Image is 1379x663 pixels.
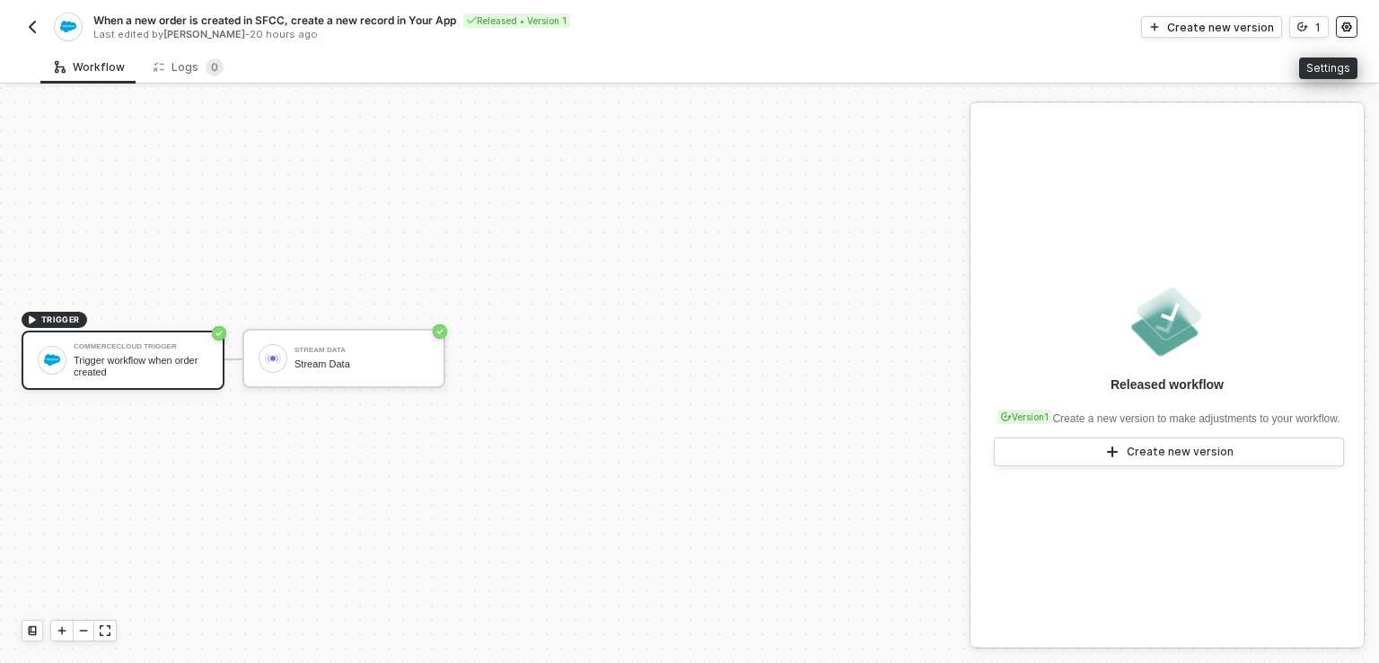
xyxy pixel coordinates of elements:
[1105,445,1120,459] span: icon-play
[55,60,125,75] div: Workflow
[74,343,208,350] div: CommerceCloud Trigger
[994,438,1344,466] button: Create new version
[1141,16,1282,38] button: Create new version
[1297,22,1308,32] span: icon-versioning
[41,313,80,327] span: TRIGGER
[294,358,429,370] div: Stream Data
[27,314,38,325] span: icon-play
[1289,16,1329,38] button: 1
[60,19,75,35] img: integration-icon
[294,347,429,354] div: Stream Data
[1001,411,1012,422] span: icon-versioning
[44,352,60,368] img: icon
[100,625,110,636] span: icon-expand
[1128,282,1207,361] img: released.png
[433,324,447,339] span: icon-success-page
[206,58,224,76] sup: 0
[997,410,1052,424] div: Version 1
[78,625,89,636] span: icon-minus
[1299,57,1357,79] div: Settings
[74,355,208,377] div: Trigger workflow when order created
[93,13,456,28] span: When a new order is created in SFCC, create a new record in Your App
[57,625,67,636] span: icon-play
[994,401,1339,427] div: Create a new version to make adjustments to your workflow.
[25,20,40,34] img: back
[1149,22,1160,32] span: icon-play
[265,350,281,367] img: icon
[1167,20,1274,35] div: Create new version
[22,16,43,38] button: back
[463,13,570,28] div: Released • Version 1
[1111,376,1224,393] div: Released workflow
[1341,22,1352,32] span: icon-settings
[154,58,224,76] div: Logs
[163,28,245,40] span: [PERSON_NAME]
[1127,445,1234,459] div: Create new version
[212,326,226,340] span: icon-success-page
[1315,20,1321,35] div: 1
[93,28,688,41] div: Last edited by - 20 hours ago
